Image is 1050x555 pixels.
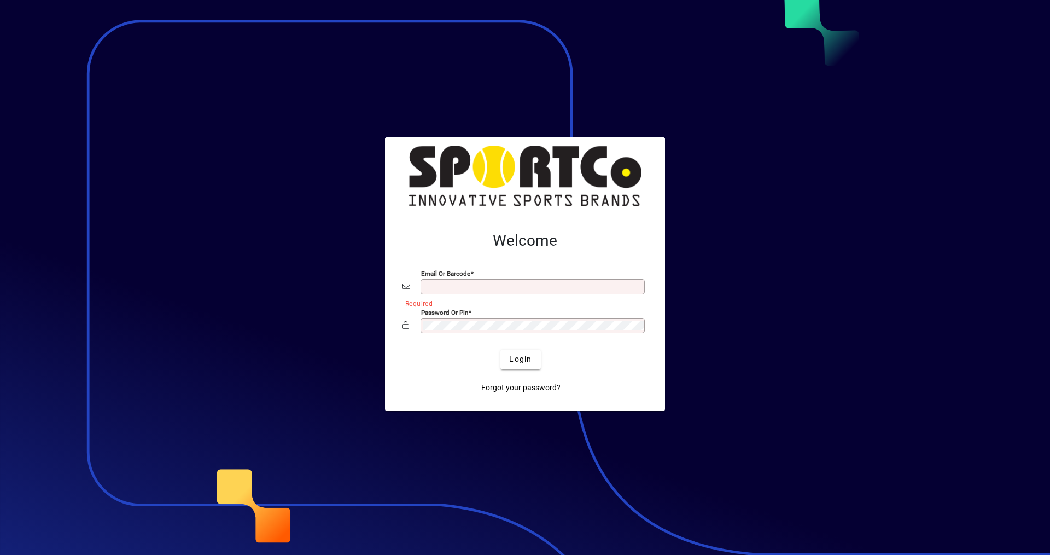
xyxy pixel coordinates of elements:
span: Forgot your password? [481,382,561,394]
mat-error: Required [405,297,639,309]
h2: Welcome [402,232,647,250]
mat-label: Email or Barcode [421,269,470,277]
button: Login [500,350,540,369]
a: Forgot your password? [477,378,565,398]
span: Login [509,354,532,365]
mat-label: Password or Pin [421,308,468,316]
